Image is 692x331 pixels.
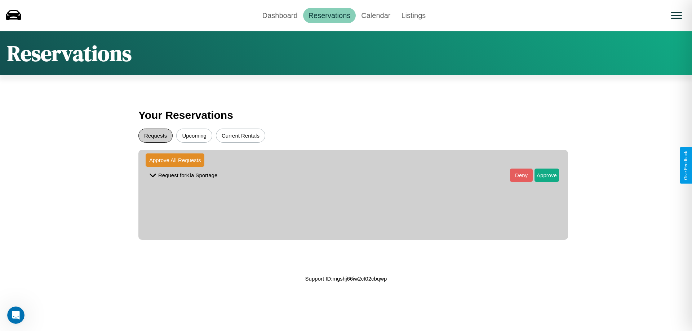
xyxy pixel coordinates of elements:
a: Reservations [303,8,356,23]
a: Calendar [356,8,396,23]
h1: Reservations [7,39,132,68]
button: Approve [534,169,559,182]
button: Requests [138,129,173,143]
button: Current Rentals [216,129,265,143]
a: Dashboard [257,8,303,23]
button: Upcoming [176,129,212,143]
p: Request for Kia Sportage [158,170,217,180]
button: Deny [510,169,533,182]
a: Listings [396,8,431,23]
button: Approve All Requests [146,153,204,167]
div: Give Feedback [683,151,688,180]
iframe: Intercom live chat [7,307,25,324]
h3: Your Reservations [138,106,554,125]
p: Support ID: mgshj66iw2ct02cbqwp [305,274,387,283]
button: Open menu [666,5,687,26]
